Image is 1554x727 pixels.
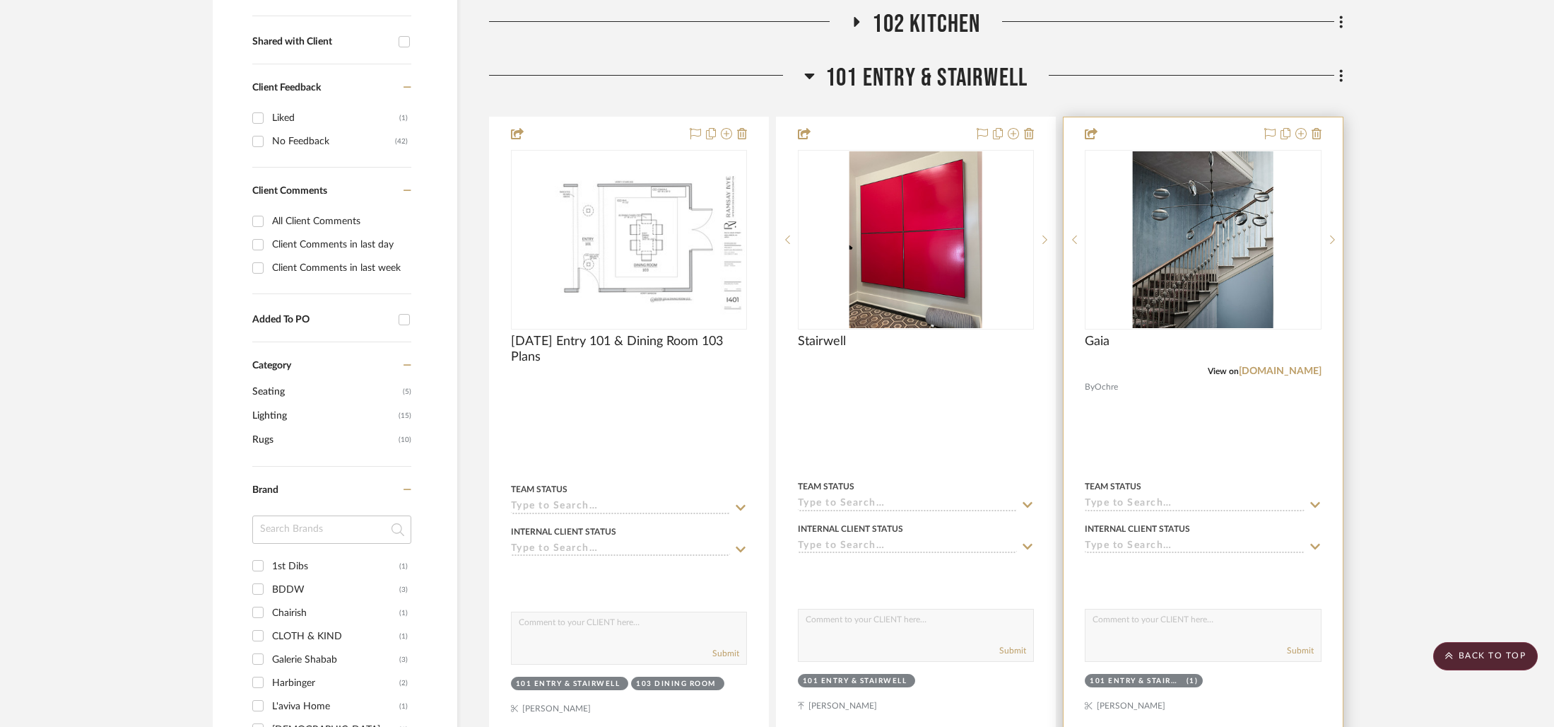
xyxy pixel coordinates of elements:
[399,649,408,671] div: (3)
[1187,676,1199,687] div: (1)
[272,107,399,129] div: Liked
[511,334,747,365] span: [DATE] Entry 101 & Dining Room 103 Plans
[272,649,399,671] div: Galerie Shabab
[272,625,399,648] div: CLOTH & KIND
[798,523,903,535] div: Internal Client Status
[272,672,399,694] div: Harbinger
[803,676,907,687] div: 101 Entry & Stairwell
[399,625,408,648] div: (1)
[272,555,399,578] div: 1st Dibs
[511,483,567,496] div: Team Status
[712,647,739,660] button: Submit
[798,498,1017,511] input: Type to Search…
[252,485,278,495] span: Brand
[798,540,1017,554] input: Type to Search…
[399,695,408,718] div: (1)
[272,578,399,601] div: BDDW
[1208,367,1239,376] span: View on
[399,107,408,129] div: (1)
[798,334,846,349] span: Stairwell
[399,578,408,601] div: (3)
[1433,642,1538,670] scroll-to-top-button: BACK TO TOP
[395,130,408,153] div: (42)
[399,555,408,578] div: (1)
[1239,366,1322,376] a: [DOMAIN_NAME]
[872,9,980,40] span: 102 Kitchen
[825,63,1028,93] span: 101 Entry & Stairwell
[272,257,408,279] div: Client Comments in last week
[252,83,321,93] span: Client Feedback
[636,679,716,690] div: 103 Dining Room
[252,380,399,404] span: Seating
[252,186,327,196] span: Client Comments
[511,501,730,514] input: Type to Search…
[252,404,395,428] span: Lighting
[252,516,411,544] input: Search Brands
[799,151,1033,329] div: 0
[511,543,730,557] input: Type to Search…
[399,672,408,694] div: (2)
[512,165,746,315] img: 25.09.25 Entry 101 & Dining Room 103 Plans
[1133,151,1273,328] img: Gaia
[399,405,411,427] span: (15)
[849,151,982,328] img: Stairwell
[1085,334,1109,349] span: Gaia
[252,314,392,326] div: Added To PO
[399,429,411,451] span: (10)
[511,525,616,538] div: Internal Client Status
[1085,151,1320,329] div: 0
[1287,644,1314,657] button: Submit
[798,480,854,493] div: Team Status
[1085,540,1304,554] input: Type to Search…
[272,233,408,256] div: Client Comments in last day
[252,428,395,452] span: Rugs
[999,644,1026,657] button: Submit
[516,679,620,690] div: 101 Entry & Stairwell
[1090,676,1183,687] div: 101 Entry & Stairwell
[1085,380,1095,394] span: By
[1085,498,1304,511] input: Type to Search…
[399,602,408,624] div: (1)
[272,602,399,624] div: Chairish
[252,36,392,48] div: Shared with Client
[403,380,411,403] span: (5)
[272,130,395,153] div: No Feedback
[272,210,408,233] div: All Client Comments
[1085,523,1190,535] div: Internal Client Status
[252,360,291,372] span: Category
[1085,480,1141,493] div: Team Status
[1095,380,1118,394] span: Ochre
[272,695,399,718] div: L'aviva Home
